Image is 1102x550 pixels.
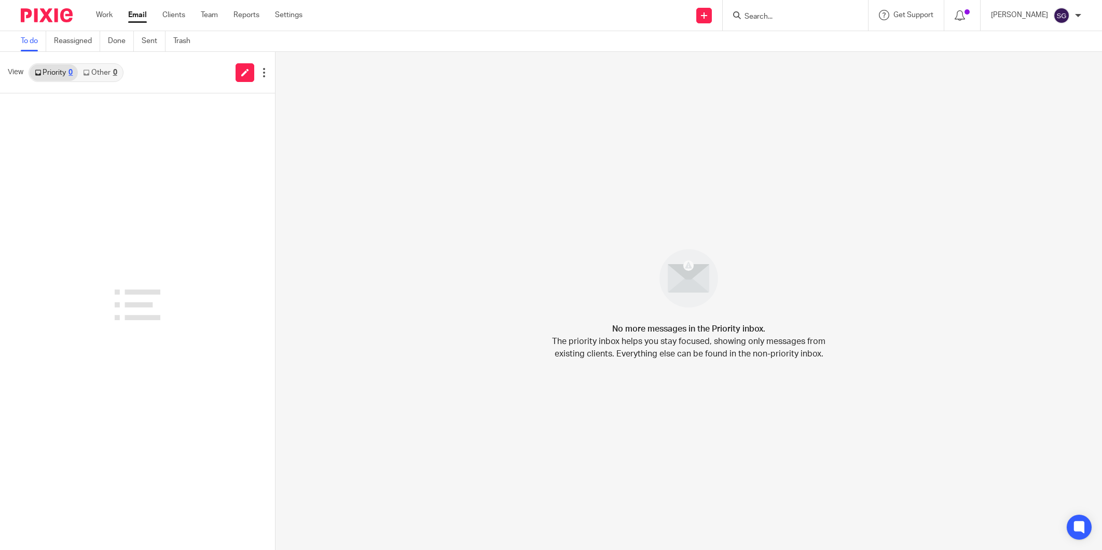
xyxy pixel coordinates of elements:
img: svg%3E [1053,7,1070,24]
div: 0 [113,69,117,76]
a: Reassigned [54,31,100,51]
h4: No more messages in the Priority inbox. [612,323,765,335]
p: [PERSON_NAME] [991,10,1048,20]
a: Priority0 [30,64,78,81]
a: Clients [162,10,185,20]
a: Settings [275,10,302,20]
a: Email [128,10,147,20]
a: Other0 [78,64,122,81]
img: image [653,242,725,314]
a: Done [108,31,134,51]
p: The priority inbox helps you stay focused, showing only messages from existing clients. Everythin... [552,335,826,360]
div: 0 [68,69,73,76]
input: Search [743,12,837,22]
span: View [8,67,23,78]
a: Work [96,10,113,20]
img: Pixie [21,8,73,22]
span: Get Support [893,11,933,19]
a: To do [21,31,46,51]
a: Trash [173,31,198,51]
a: Team [201,10,218,20]
a: Sent [142,31,166,51]
a: Reports [233,10,259,20]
